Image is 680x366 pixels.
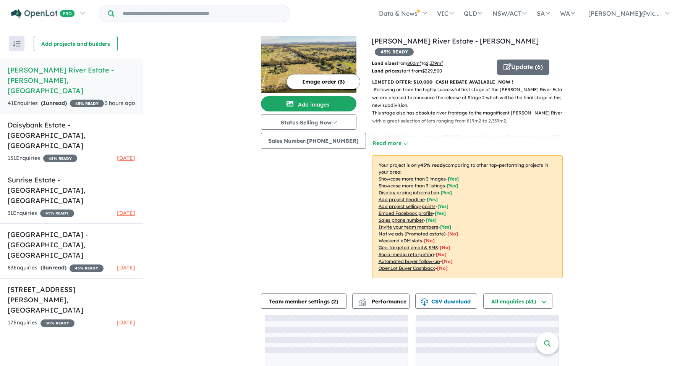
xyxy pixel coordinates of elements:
[379,176,446,182] u: Showcase more than 3 images
[40,210,74,217] span: 45 % READY
[117,155,135,161] span: [DATE]
[117,210,135,216] span: [DATE]
[11,9,75,19] img: Openlot PRO Logo White
[372,67,491,75] p: start from
[447,231,458,237] span: [No]
[379,252,434,257] u: Social media retargeting
[379,183,445,189] u: Showcase more than 3 listings
[40,264,66,271] strong: ( unread)
[407,60,421,66] u: 800 m
[8,263,104,272] div: 83 Enquir ies
[427,197,438,202] span: [ Yes ]
[261,36,356,93] img: Nicholson River Estate - Nicholson
[426,217,437,223] span: [ Yes ]
[379,217,424,223] u: Sales phone number
[372,60,397,66] b: Land sizes
[261,133,366,149] button: Sales Number:[PHONE_NUMBER]
[372,155,563,278] p: Your project is only comparing to other top-performing projects in your area: - - - - - - - - - -...
[379,245,438,250] u: Geo-targeted email & SMS
[440,245,450,250] span: [No]
[421,298,428,306] img: download icon
[261,114,356,130] button: Status:Selling Now
[13,41,21,47] img: sort.svg
[8,318,74,327] div: 17 Enquir ies
[426,60,443,66] u: 2,339 m
[8,154,77,163] div: 151 Enquir ies
[441,60,443,64] sup: 2
[287,74,360,89] button: Image order (3)
[372,139,408,148] button: Read more
[422,68,442,74] u: $ 229,500
[8,175,135,206] h5: Sunrise Estate - [GEOGRAPHIC_DATA] , [GEOGRAPHIC_DATA]
[442,258,453,264] span: [No]
[8,120,135,151] h5: Daisybank Estate - [GEOGRAPHIC_DATA] , [GEOGRAPHIC_DATA]
[41,100,67,106] strong: ( unread)
[447,183,458,189] span: [ Yes ]
[261,96,356,111] button: Add images
[40,319,74,327] span: 30 % READY
[379,238,422,243] u: Weekend eDM slots
[8,284,135,315] h5: [STREET_ADDRESS][PERSON_NAME] , [GEOGRAPHIC_DATA]
[421,60,443,66] span: to
[261,293,346,309] button: Team member settings (2)
[483,293,552,309] button: All enquiries (41)
[359,298,406,305] span: Performance
[8,229,135,260] h5: [GEOGRAPHIC_DATA] - [GEOGRAPHIC_DATA] , [GEOGRAPHIC_DATA]
[117,319,135,326] span: [DATE]
[105,100,135,106] span: 3 hours ago
[379,224,438,230] u: Invite your team members
[358,298,365,303] img: line-chart.svg
[43,155,77,162] span: 45 % READY
[448,176,459,182] span: [ Yes ]
[437,265,448,271] span: [No]
[117,264,135,271] span: [DATE]
[8,65,135,96] h5: [PERSON_NAME] River Estate - [PERSON_NAME] , [GEOGRAPHIC_DATA]
[70,264,104,272] span: 45 % READY
[379,190,439,195] u: Display pricing information
[43,100,46,106] span: 1
[437,203,448,209] span: [ Yes ]
[435,210,446,216] span: [ Yes ]
[436,252,447,257] span: [No]
[379,258,440,264] u: Automated buyer follow-up
[358,301,366,306] img: bar-chart.svg
[420,162,445,168] b: 45 % ready
[440,224,451,230] span: [ Yes ]
[8,99,104,108] div: 41 Enquir ies
[352,293,410,309] button: Performance
[379,197,425,202] u: Add project headline
[372,86,569,171] p: - Following on from the highly successful first stage of the [PERSON_NAME] River Estate, we are p...
[34,36,118,51] button: Add projects and builders
[379,203,436,209] u: Add project selling-points
[372,68,399,74] b: Land prices
[497,60,549,75] button: Update (6)
[372,78,563,86] p: LIMITED OFFER: $10,000 CASH REBATE AVAILABLE NOW !
[441,190,452,195] span: [ Yes ]
[415,293,477,309] button: CSV download
[379,265,435,271] u: OpenLot Buyer Cashback
[375,48,414,56] span: 45 % READY
[116,5,288,22] input: Try estate name, suburb, builder or developer
[424,238,435,243] span: [No]
[379,210,433,216] u: Embed Facebook profile
[588,10,660,17] span: [PERSON_NAME]@vic...
[372,60,491,67] p: from
[419,60,421,64] sup: 2
[42,264,45,271] span: 3
[372,37,539,45] a: [PERSON_NAME] River Estate - [PERSON_NAME]
[379,231,445,237] u: Native ads (Promoted estate)
[8,209,74,218] div: 31 Enquir ies
[70,100,104,107] span: 45 % READY
[333,298,336,305] span: 2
